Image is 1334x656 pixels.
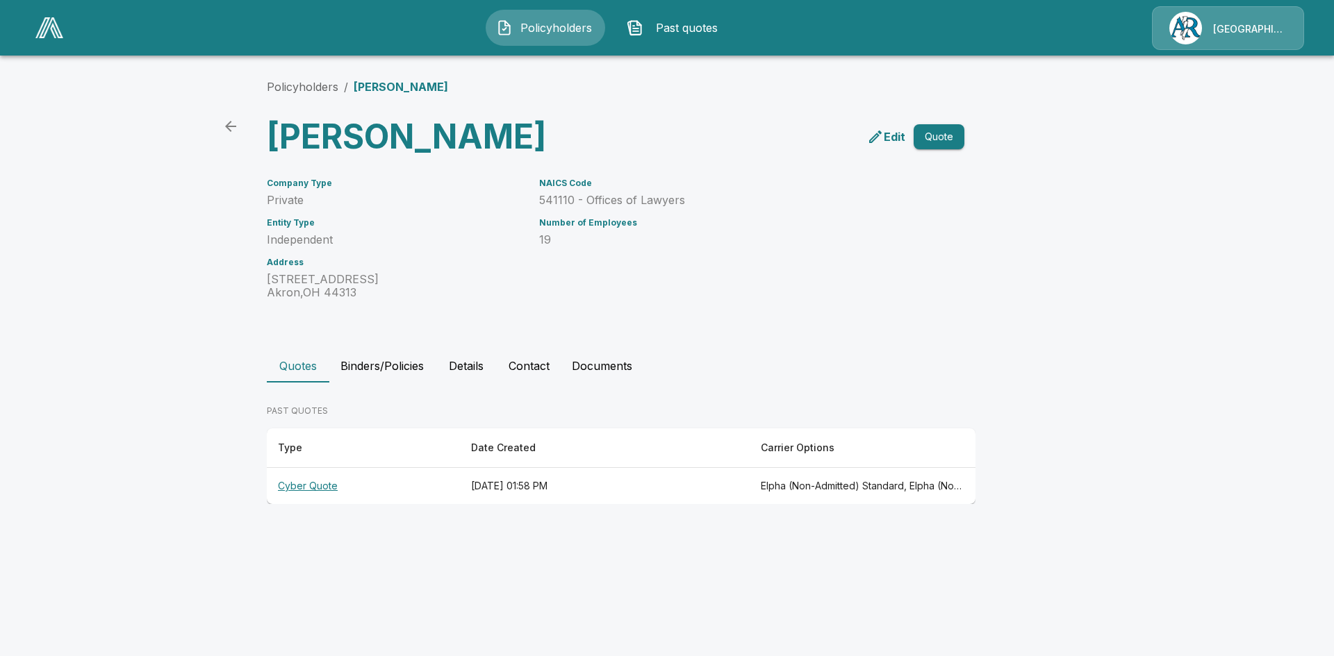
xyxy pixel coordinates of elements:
[649,19,725,36] span: Past quotes
[267,80,338,94] a: Policyholders
[914,124,964,150] button: Quote
[267,349,1067,382] div: policyholder tabs
[460,468,750,505] th: [DATE] 01:58 PM
[267,405,975,417] p: PAST QUOTES
[35,17,63,38] img: AA Logo
[267,233,522,246] p: Independent
[344,78,348,95] li: /
[267,178,522,188] h6: Company Type
[267,258,522,267] h6: Address
[884,128,905,145] p: Edit
[539,178,931,188] h6: NAICS Code
[329,349,435,382] button: Binders/Policies
[864,126,908,148] a: edit
[267,218,522,228] h6: Entity Type
[1152,6,1304,50] a: Agency Icon[GEOGRAPHIC_DATA]/[PERSON_NAME]
[496,19,513,36] img: Policyholders Icon
[1169,12,1202,44] img: Agency Icon
[497,349,561,382] button: Contact
[267,349,329,382] button: Quotes
[267,428,460,468] th: Type
[435,349,497,382] button: Details
[217,112,245,140] a: back
[627,19,643,36] img: Past quotes Icon
[267,194,522,207] p: Private
[267,117,610,156] h3: [PERSON_NAME]
[460,428,750,468] th: Date Created
[267,468,460,505] th: Cyber Quote
[561,349,643,382] button: Documents
[267,428,975,504] table: responsive table
[518,19,595,36] span: Policyholders
[750,468,975,505] th: Elpha (Non-Admitted) Standard, Elpha (Non-Admitted) Enhanced, Corvus Cyber (Non-Admitted), CFC (A...
[616,10,736,46] button: Past quotes IconPast quotes
[486,10,605,46] button: Policyholders IconPolicyholders
[539,233,931,246] p: 19
[267,273,522,299] p: [STREET_ADDRESS] Akron , OH 44313
[267,78,448,95] nav: breadcrumb
[750,428,975,468] th: Carrier Options
[539,194,931,207] p: 541110 - Offices of Lawyers
[539,218,931,228] h6: Number of Employees
[354,78,448,95] p: [PERSON_NAME]
[1213,22,1287,36] p: [GEOGRAPHIC_DATA]/[PERSON_NAME]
